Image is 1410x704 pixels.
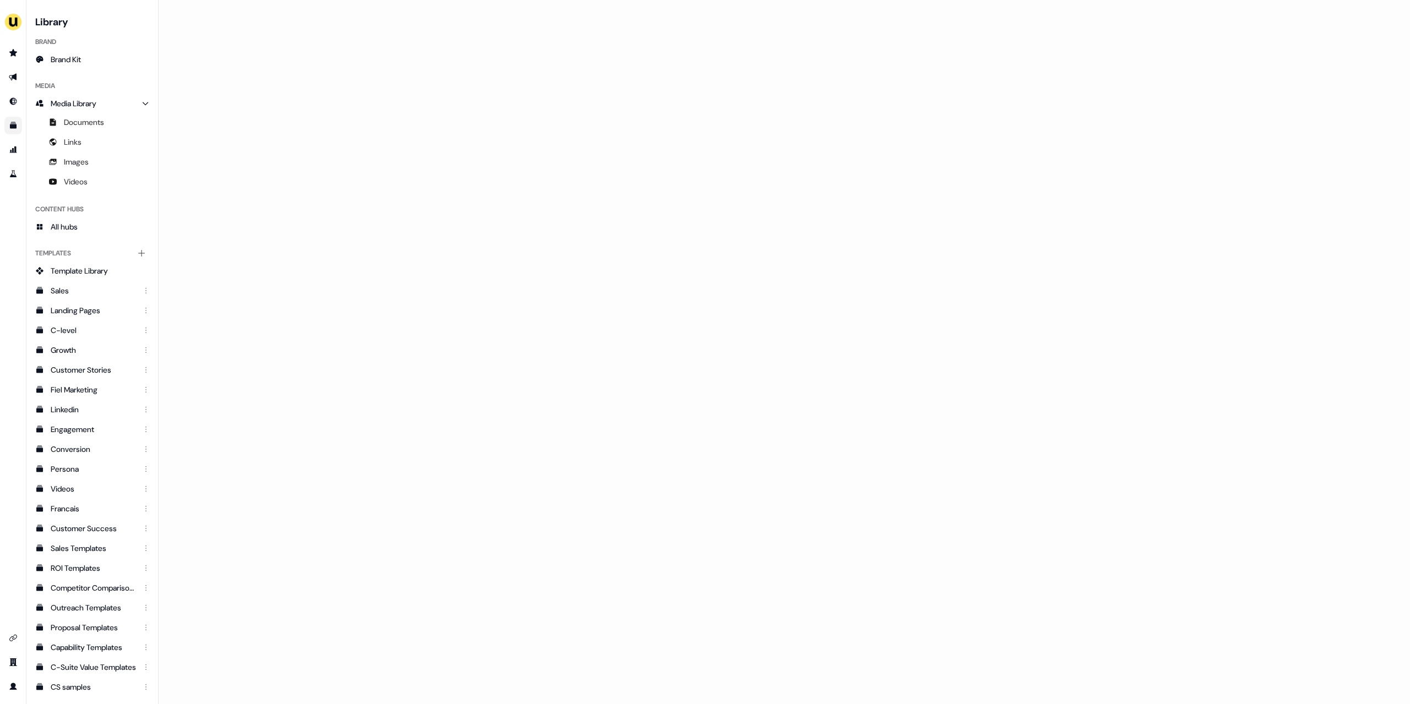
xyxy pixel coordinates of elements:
[31,262,154,280] a: Template Library
[51,543,136,554] div: Sales Templates
[51,463,136,474] div: Persona
[4,117,22,134] a: Go to templates
[31,77,154,95] div: Media
[4,653,22,671] a: Go to team
[51,305,136,316] div: Landing Pages
[31,599,154,616] a: Outreach Templates
[51,582,136,593] div: Competitor Comparisons
[51,325,136,336] div: C-level
[4,68,22,86] a: Go to outbound experience
[31,480,154,498] a: Videos
[31,619,154,636] a: Proposal Templates
[51,364,136,375] div: Customer Stories
[51,424,136,435] div: Engagement
[31,113,154,131] a: Documents
[51,662,136,673] div: C-Suite Value Templates
[51,98,96,109] span: Media Library
[31,500,154,517] a: Francais
[31,33,154,51] div: Brand
[31,678,154,696] a: CS samples
[4,44,22,62] a: Go to prospects
[4,165,22,183] a: Go to experiments
[31,440,154,458] a: Conversion
[51,602,136,613] div: Outreach Templates
[31,13,154,29] h3: Library
[64,137,82,148] span: Links
[31,51,154,68] a: Brand Kit
[51,642,136,653] div: Capability Templates
[51,503,136,514] div: Francais
[31,381,154,399] a: Fiel Marketing
[64,156,89,167] span: Images
[4,141,22,159] a: Go to attribution
[31,244,154,262] div: Templates
[64,117,104,128] span: Documents
[31,321,154,339] a: C-level
[31,401,154,418] a: Linkedin
[31,559,154,577] a: ROI Templates
[4,629,22,647] a: Go to integrations
[31,658,154,676] a: C-Suite Value Templates
[31,173,154,190] a: Videos
[64,176,88,187] span: Videos
[31,200,154,218] div: Content Hubs
[4,678,22,695] a: Go to profile
[31,421,154,438] a: Engagement
[51,404,136,415] div: Linkedin
[51,54,81,65] span: Brand Kit
[31,539,154,557] a: Sales Templates
[31,302,154,319] a: Landing Pages
[51,483,136,494] div: Videos
[31,520,154,537] a: Customer Success
[31,460,154,478] a: Persona
[31,218,154,236] a: All hubs
[51,563,136,574] div: ROI Templates
[4,92,22,110] a: Go to Inbound
[31,341,154,359] a: Growth
[31,282,154,299] a: Sales
[31,133,154,151] a: Links
[51,384,136,395] div: Fiel Marketing
[51,265,108,276] span: Template Library
[31,153,154,171] a: Images
[31,361,154,379] a: Customer Stories
[31,579,154,597] a: Competitor Comparisons
[51,681,136,692] div: CS samples
[51,345,136,356] div: Growth
[31,95,154,112] a: Media Library
[51,622,136,633] div: Proposal Templates
[31,638,154,656] a: Capability Templates
[51,285,136,296] div: Sales
[51,221,78,232] span: All hubs
[51,523,136,534] div: Customer Success
[51,444,136,455] div: Conversion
